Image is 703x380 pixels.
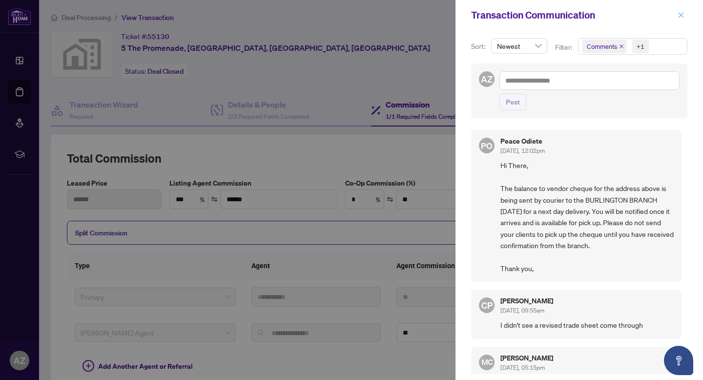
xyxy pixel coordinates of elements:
[500,147,545,154] span: [DATE], 12:02pm
[582,40,626,53] span: Comments
[678,12,684,19] span: close
[500,355,553,361] h5: [PERSON_NAME]
[587,42,617,51] span: Comments
[500,319,674,331] span: I didn't see a revised trade sheet come through
[619,44,624,49] span: close
[500,160,674,274] span: Hi There, The balance to vendor cheque for the address above is being sent by courier to the BURL...
[500,307,544,314] span: [DATE], 09:55am
[471,8,675,22] div: Transaction Communication
[481,356,493,368] span: MC
[555,42,574,53] p: Filter:
[500,297,553,304] h5: [PERSON_NAME]
[500,138,545,145] h5: Peace Odiete
[499,94,526,110] button: Post
[497,39,541,53] span: Newest
[481,72,493,86] span: AZ
[664,346,693,375] button: Open asap
[481,298,493,312] span: CP
[637,42,644,51] div: +1
[471,41,487,52] p: Sort:
[481,139,492,152] span: PO
[500,364,545,371] span: [DATE], 05:15pm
